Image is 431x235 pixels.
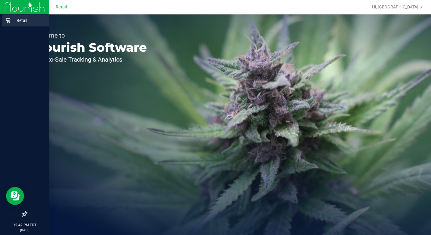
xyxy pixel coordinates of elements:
[372,5,420,9] span: Hi, [GEOGRAPHIC_DATA]!
[3,228,47,232] p: [DATE]
[5,17,11,23] inline-svg: Retail
[33,41,147,53] p: Flourish Software
[33,56,147,63] p: Seed-to-Sale Tracking & Analytics
[56,5,67,10] span: Retail
[3,222,47,228] p: 12:42 PM EDT
[33,32,147,38] p: Welcome to
[6,187,24,205] iframe: Resource center
[11,17,47,24] p: Retail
